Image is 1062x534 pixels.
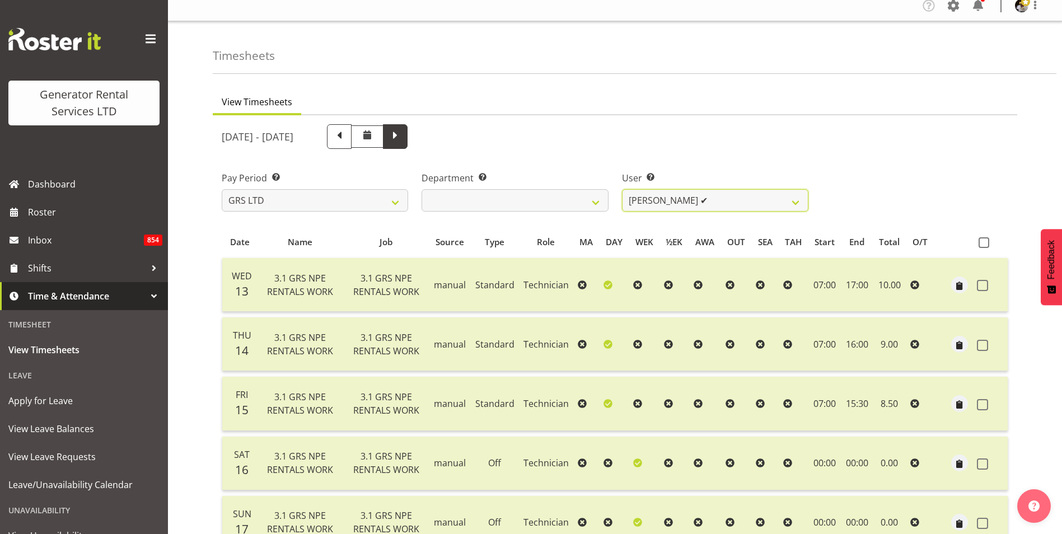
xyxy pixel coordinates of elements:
span: Dashboard [28,176,162,193]
div: Unavailability [3,499,165,522]
div: Timesheet [3,313,165,336]
span: manual [434,457,466,469]
span: ½EK [666,236,682,249]
span: Type [485,236,504,249]
a: View Leave Balances [3,415,165,443]
td: 16:00 [841,317,873,371]
span: OUT [727,236,745,249]
td: Off [471,437,519,490]
span: Shifts [28,260,146,277]
span: Technician [523,516,569,528]
td: Standard [471,258,519,312]
span: Roster [28,204,162,221]
span: Leave/Unavailability Calendar [8,476,160,493]
span: Total [879,236,900,249]
span: Role [537,236,555,249]
span: Apply for Leave [8,392,160,409]
span: 14 [235,343,249,358]
td: 00:00 [808,437,841,490]
td: 10.00 [873,258,906,312]
span: 3.1 GRS NPE RENTALS WORK [353,391,419,416]
a: View Leave Requests [3,443,165,471]
span: 3.1 GRS NPE RENTALS WORK [353,450,419,476]
td: 17:00 [841,258,873,312]
span: View Timesheets [222,95,292,109]
a: Apply for Leave [3,387,165,415]
td: 8.50 [873,377,906,430]
a: Leave/Unavailability Calendar [3,471,165,499]
span: manual [434,516,466,528]
span: 15 [235,402,249,418]
div: Generator Rental Services LTD [20,86,148,120]
span: 3.1 GRS NPE RENTALS WORK [267,450,333,476]
span: View Timesheets [8,341,160,358]
span: Time & Attendance [28,288,146,305]
span: 3.1 GRS NPE RENTALS WORK [353,272,419,298]
td: 07:00 [808,317,841,371]
span: WEK [635,236,653,249]
span: Date [230,236,250,249]
span: TAH [785,236,802,249]
span: Technician [523,338,569,350]
span: Technician [523,397,569,410]
span: Source [436,236,464,249]
span: Job [380,236,392,249]
span: 3.1 GRS NPE RENTALS WORK [267,331,333,357]
span: SEA [758,236,773,249]
span: Inbox [28,232,144,249]
span: Technician [523,279,569,291]
td: Standard [471,377,519,430]
label: Department [422,171,608,185]
span: Wed [232,270,252,282]
span: Feedback [1046,240,1056,279]
span: Start [815,236,835,249]
span: manual [434,338,466,350]
span: Name [288,236,312,249]
span: End [849,236,864,249]
span: AWA [695,236,714,249]
td: 15:30 [841,377,873,430]
span: Sun [233,508,251,520]
span: Thu [233,329,251,341]
span: O/T [913,236,928,249]
td: 9.00 [873,317,906,371]
span: 3.1 GRS NPE RENTALS WORK [267,391,333,416]
a: View Timesheets [3,336,165,364]
td: 07:00 [808,258,841,312]
span: Technician [523,457,569,469]
span: 16 [235,462,249,477]
label: User [622,171,808,185]
h4: Timesheets [213,49,275,62]
span: Fri [236,388,248,401]
span: 3.1 GRS NPE RENTALS WORK [353,331,419,357]
span: DAY [606,236,623,249]
span: View Leave Requests [8,448,160,465]
td: 07:00 [808,377,841,430]
span: 13 [235,283,249,299]
span: MA [579,236,593,249]
img: Rosterit website logo [8,28,101,50]
div: Leave [3,364,165,387]
td: Standard [471,317,519,371]
span: View Leave Balances [8,420,160,437]
td: 00:00 [841,437,873,490]
label: Pay Period [222,171,408,185]
span: Sat [234,448,250,461]
h5: [DATE] - [DATE] [222,130,293,143]
span: 854 [144,235,162,246]
button: Feedback - Show survey [1041,229,1062,305]
span: manual [434,397,466,410]
td: 0.00 [873,437,906,490]
img: help-xxl-2.png [1028,500,1040,512]
span: 3.1 GRS NPE RENTALS WORK [267,272,333,298]
span: manual [434,279,466,291]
